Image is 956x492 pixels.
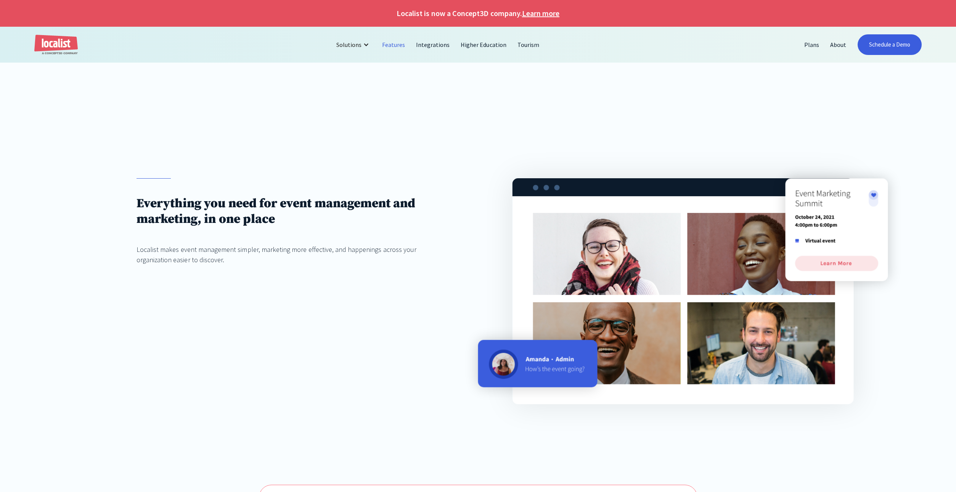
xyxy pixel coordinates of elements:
a: Features [377,35,411,54]
div: Solutions [331,35,377,54]
div: Localist makes event management simpler, marketing more effective, and happenings across your org... [137,244,444,265]
a: Integrations [411,35,455,54]
a: Schedule a Demo [858,34,922,55]
a: Higher Education [455,35,512,54]
a: Plans [799,35,825,54]
a: Learn more [522,8,559,19]
h1: Everything you need for event management and marketing, in one place [137,196,444,227]
a: About [825,35,852,54]
a: Tourism [512,35,545,54]
a: home [34,35,78,55]
div: Solutions [336,40,362,49]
